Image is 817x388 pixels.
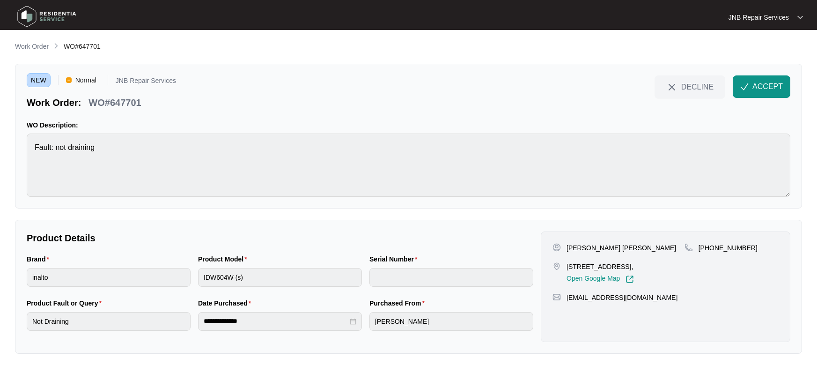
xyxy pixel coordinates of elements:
[655,75,725,98] button: close-IconDECLINE
[64,43,101,50] span: WO#647701
[733,75,790,98] button: check-IconACCEPT
[27,96,81,109] p: Work Order:
[88,96,141,109] p: WO#647701
[626,275,634,284] img: Link-External
[369,298,428,308] label: Purchased From
[681,82,714,92] span: DECLINE
[204,316,348,326] input: Date Purchased
[52,42,60,50] img: chevron-right
[13,42,51,52] a: Work Order
[567,243,676,253] p: [PERSON_NAME] [PERSON_NAME]
[15,42,49,51] p: Work Order
[14,2,80,30] img: residentia service logo
[27,312,191,331] input: Product Fault or Query
[699,243,758,253] p: [PHONE_NUMBER]
[797,15,803,20] img: dropdown arrow
[666,82,677,93] img: close-Icon
[198,268,362,287] input: Product Model
[685,243,693,252] img: map-pin
[369,312,533,331] input: Purchased From
[567,262,634,271] p: [STREET_ADDRESS],
[552,243,561,252] img: user-pin
[27,73,51,87] span: NEW
[66,77,72,83] img: Vercel Logo
[567,293,677,302] p: [EMAIL_ADDRESS][DOMAIN_NAME]
[27,231,533,245] p: Product Details
[27,134,790,197] textarea: Fault: not draining
[27,268,191,287] input: Brand
[198,298,255,308] label: Date Purchased
[116,77,176,87] p: JNB Repair Services
[740,82,749,91] img: check-Icon
[369,254,421,264] label: Serial Number
[369,268,533,287] input: Serial Number
[752,81,783,92] span: ACCEPT
[567,275,634,284] a: Open Google Map
[72,73,100,87] span: Normal
[552,293,561,301] img: map-pin
[27,298,105,308] label: Product Fault or Query
[729,13,789,22] p: JNB Repair Services
[27,254,53,264] label: Brand
[552,262,561,270] img: map-pin
[198,254,251,264] label: Product Model
[27,120,790,130] p: WO Description:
